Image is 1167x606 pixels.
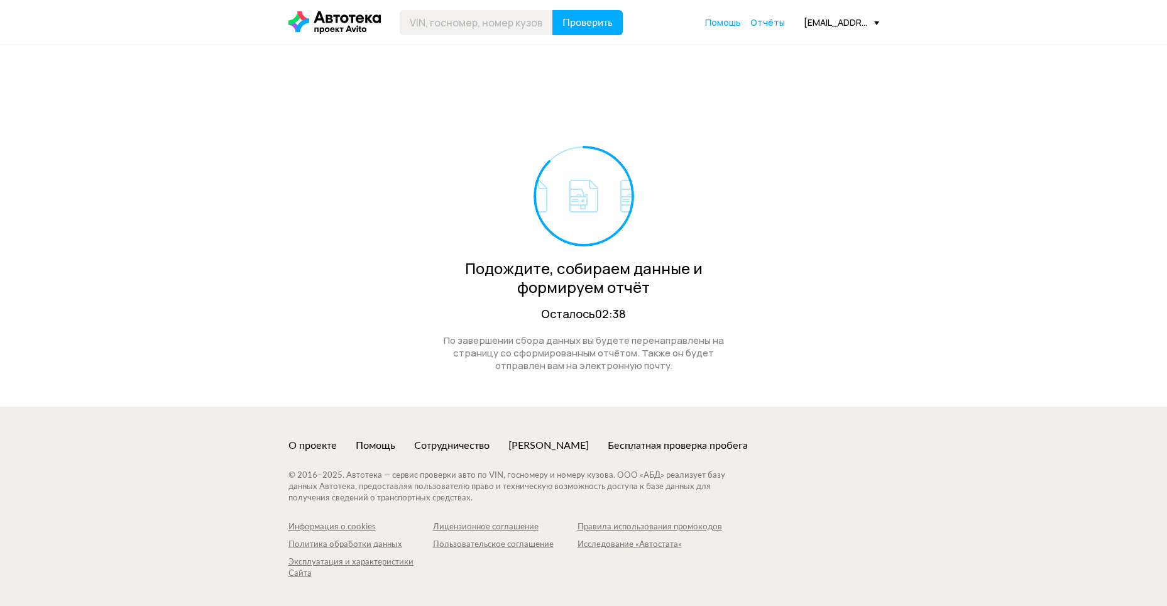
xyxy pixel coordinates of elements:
[433,522,578,533] a: Лицензионное соглашение
[508,439,589,453] a: [PERSON_NAME]
[552,10,623,35] button: Проверить
[750,16,785,29] a: Отчёты
[288,522,433,533] a: Информация о cookies
[430,259,738,297] div: Подождите, собираем данные и формируем отчёт
[705,16,741,28] span: Помощь
[578,539,722,551] a: Исследование «Автостата»
[608,439,748,453] a: Бесплатная проверка пробега
[433,539,578,551] a: Пользовательское соглашение
[705,16,741,29] a: Помощь
[430,306,738,322] div: Осталось 02:38
[356,439,395,453] a: Помощь
[400,10,553,35] input: VIN, госномер, номер кузова
[288,439,337,453] a: О проекте
[414,439,490,453] a: Сотрудничество
[804,16,879,28] div: [EMAIL_ADDRESS][DOMAIN_NAME]
[430,334,738,372] div: По завершении сбора данных вы будете перенаправлены на страницу со сформированным отчётом. Также ...
[288,557,433,580] a: Эксплуатация и характеристики Сайта
[750,16,785,28] span: Отчёты
[578,522,722,533] a: Правила использования промокодов
[288,539,433,551] a: Политика обработки данных
[288,470,750,504] div: © 2016– 2025 . Автотека — сервис проверки авто по VIN, госномеру и номеру кузова. ООО «АБД» реали...
[562,18,613,28] span: Проверить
